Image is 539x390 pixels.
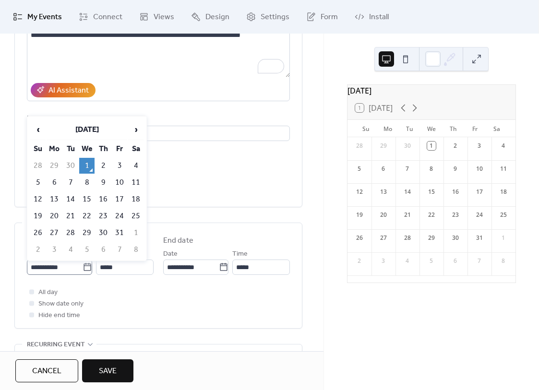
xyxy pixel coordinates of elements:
div: 9 [451,165,460,173]
td: 6 [47,175,62,190]
td: 29 [47,158,62,174]
td: 6 [96,242,111,258]
div: 30 [403,142,412,150]
div: 6 [451,257,460,265]
div: End date [163,235,193,247]
td: 4 [128,158,144,174]
span: Install [369,12,389,23]
div: 29 [379,142,388,150]
td: 31 [112,225,127,241]
button: Save [82,359,133,382]
div: 7 [403,165,412,173]
div: 2 [355,257,364,265]
a: Settings [239,4,297,30]
div: Su [355,120,377,137]
td: 1 [79,158,95,174]
div: 10 [475,165,484,173]
td: 2 [30,242,46,258]
td: 22 [79,208,95,224]
div: 2 [451,142,460,150]
th: Su [30,141,46,157]
div: 23 [451,211,460,219]
div: 29 [427,234,436,242]
th: Sa [128,141,144,157]
div: 31 [475,234,484,242]
td: 23 [96,208,111,224]
a: Design [184,4,237,30]
td: 30 [63,158,78,174]
div: 6 [379,165,388,173]
span: My Events [27,12,62,23]
td: 18 [128,191,144,207]
button: AI Assistant [31,83,96,97]
td: 25 [128,208,144,224]
div: 4 [403,257,412,265]
div: 28 [403,234,412,242]
td: 2 [96,158,111,174]
td: 5 [79,242,95,258]
div: 4 [499,142,508,150]
div: We [420,120,442,137]
div: 7 [475,257,484,265]
div: 5 [355,165,364,173]
div: 16 [451,188,460,196]
td: 3 [47,242,62,258]
div: 24 [475,211,484,219]
div: 20 [379,211,388,219]
div: 17 [475,188,484,196]
div: 28 [355,142,364,150]
td: 4 [63,242,78,258]
span: › [129,120,143,139]
td: 5 [30,175,46,190]
div: Th [443,120,464,137]
span: Hide end time [38,310,80,321]
span: Form [321,12,338,23]
a: Install [347,4,396,30]
div: Sa [486,120,508,137]
div: [DATE] [347,85,515,96]
td: 11 [128,175,144,190]
div: 19 [355,211,364,219]
td: 27 [47,225,62,241]
a: Form [299,4,345,30]
div: 1 [499,234,508,242]
div: 11 [499,165,508,173]
td: 12 [30,191,46,207]
td: 7 [63,175,78,190]
td: 1 [128,225,144,241]
span: Settings [261,12,289,23]
span: Connect [93,12,122,23]
div: 12 [355,188,364,196]
td: 10 [112,175,127,190]
td: 19 [30,208,46,224]
div: 3 [379,257,388,265]
span: ‹ [31,120,45,139]
div: 22 [427,211,436,219]
div: 13 [379,188,388,196]
th: [DATE] [47,119,127,140]
th: We [79,141,95,157]
div: 18 [499,188,508,196]
span: All day [38,287,58,298]
div: 15 [427,188,436,196]
div: 14 [403,188,412,196]
span: Views [154,12,174,23]
a: My Events [6,4,69,30]
td: 28 [30,158,46,174]
td: 28 [63,225,78,241]
button: Cancel [15,359,78,382]
td: 8 [79,175,95,190]
td: 21 [63,208,78,224]
span: Save [99,366,117,377]
div: 25 [499,211,508,219]
span: Date [163,248,178,260]
th: Fr [112,141,127,157]
td: 15 [79,191,95,207]
textarea: To enrich screen reader interactions, please activate Accessibility in Grammarly extension settings [27,4,290,77]
a: Views [132,4,181,30]
td: 9 [96,175,111,190]
span: Time [232,248,248,260]
a: Connect [72,4,130,30]
td: 13 [47,191,62,207]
